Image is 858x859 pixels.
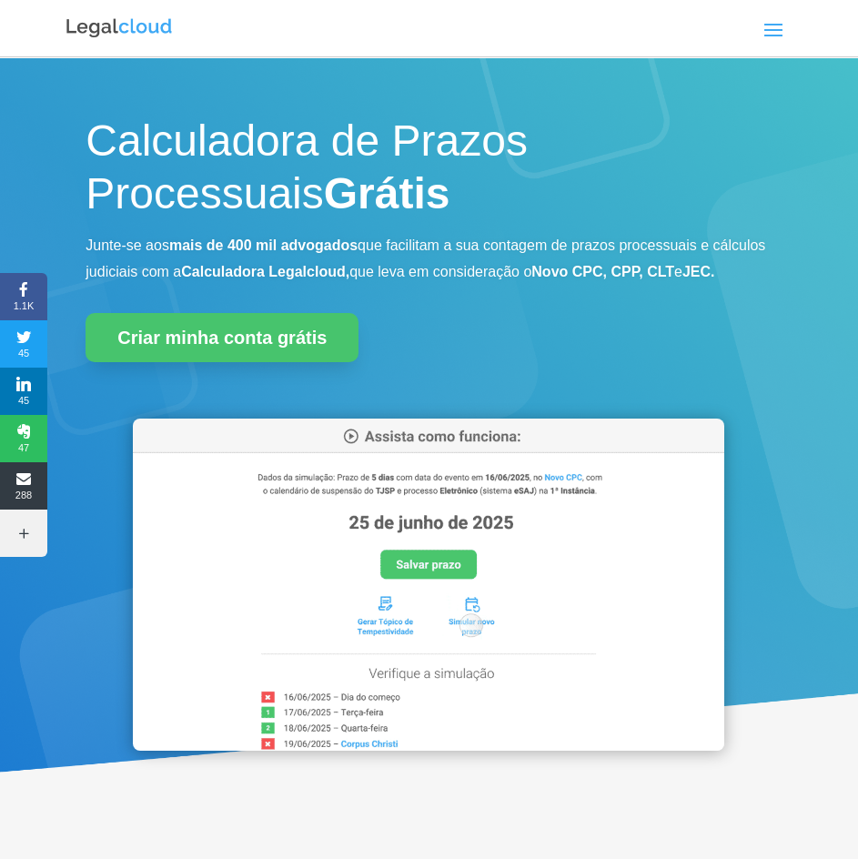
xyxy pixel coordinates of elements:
b: Novo CPC, CPP, CLT [531,264,674,279]
img: Calculadora de Prazos Processuais da Legalcloud [133,419,724,751]
h1: Calculadora de Prazos Processuais [86,115,772,228]
b: mais de 400 mil advogados [169,237,358,253]
p: Junte-se aos que facilitam a sua contagem de prazos processuais e cálculos judiciais com a que le... [86,233,772,286]
strong: Grátis [324,169,450,217]
a: Calculadora de Prazos Processuais da Legalcloud [133,738,724,753]
b: Calculadora Legalcloud, [181,264,349,279]
b: JEC. [682,264,715,279]
a: Criar minha conta grátis [86,313,358,362]
img: Logo da Legalcloud [65,16,174,40]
